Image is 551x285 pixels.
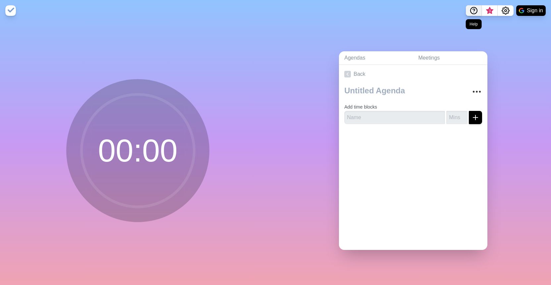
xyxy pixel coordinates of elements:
a: Back [339,65,487,83]
button: Help [466,5,482,16]
button: Sign in [516,5,546,16]
button: More [470,85,483,98]
button: Settings [498,5,514,16]
img: timeblocks logo [5,5,16,16]
a: Agendas [339,51,413,65]
input: Name [344,111,445,124]
a: Meetings [413,51,487,65]
span: 3 [487,8,492,14]
button: What’s new [482,5,498,16]
input: Mins [446,111,468,124]
label: Add time blocks [344,104,377,110]
img: google logo [519,8,524,13]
